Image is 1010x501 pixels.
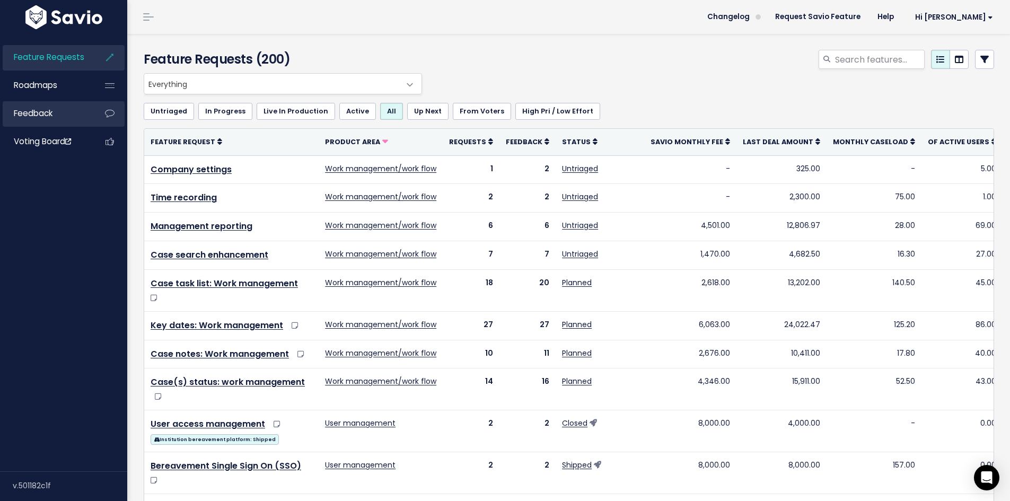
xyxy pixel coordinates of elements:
[443,340,499,368] td: 10
[644,155,736,184] td: -
[325,376,436,386] a: Work management/work flow
[198,103,252,120] a: In Progress
[449,137,486,146] span: Requests
[151,137,215,146] span: Feature Request
[443,410,499,452] td: 2
[736,340,827,368] td: 10,411.00
[644,452,736,494] td: 8,000.00
[515,103,600,120] a: High Pri / Low Effort
[562,163,598,174] a: Untriaged
[144,74,400,94] span: Everything
[827,269,921,311] td: 140.50
[736,311,827,340] td: 24,022.47
[325,319,436,330] a: Work management/work flow
[499,452,556,494] td: 2
[407,103,449,120] a: Up Next
[499,410,556,452] td: 2
[827,155,921,184] td: -
[380,103,403,120] a: All
[562,319,592,330] a: Planned
[644,213,736,241] td: 4,501.00
[499,213,556,241] td: 6
[151,249,268,261] a: Case search enhancement
[325,460,396,470] a: User management
[257,103,335,120] a: Live In Production
[736,213,827,241] td: 12,806.97
[651,137,723,146] span: Savio Monthly Fee
[499,155,556,184] td: 2
[443,241,499,269] td: 7
[23,5,105,29] img: logo-white.9d6f32f41409.svg
[449,136,493,147] a: Requests
[707,13,750,21] span: Changelog
[827,452,921,494] td: 157.00
[151,434,279,445] span: Institution bereavement platform: Shipped
[144,73,422,94] span: Everything
[339,103,376,120] a: Active
[921,269,1003,311] td: 45.00
[144,103,994,120] ul: Filter feature requests
[14,108,52,119] span: Feedback
[443,184,499,213] td: 2
[443,452,499,494] td: 2
[151,163,232,175] a: Company settings
[144,103,194,120] a: Untriaged
[644,340,736,368] td: 2,676.00
[3,45,88,69] a: Feature Requests
[743,136,820,147] a: Last deal amount
[499,269,556,311] td: 20
[736,155,827,184] td: 325.00
[827,410,921,452] td: -
[974,465,999,490] div: Open Intercom Messenger
[499,340,556,368] td: 11
[902,9,1002,25] a: Hi [PERSON_NAME]
[14,80,57,91] span: Roadmaps
[921,155,1003,184] td: 5.00
[833,137,908,146] span: Monthly caseload
[14,136,71,147] span: Voting Board
[506,136,549,147] a: Feedback
[453,103,511,120] a: From Voters
[562,277,592,288] a: Planned
[928,136,996,147] a: Of active users
[325,348,436,358] a: Work management/work flow
[325,277,436,288] a: Work management/work flow
[499,311,556,340] td: 27
[736,241,827,269] td: 4,682.50
[562,418,587,428] a: Closed
[921,368,1003,410] td: 43.00
[151,418,265,430] a: User access management
[736,368,827,410] td: 15,911.00
[562,376,592,386] a: Planned
[743,137,813,146] span: Last deal amount
[827,368,921,410] td: 52.50
[151,220,252,232] a: Management reporting
[151,136,222,147] a: Feature Request
[921,340,1003,368] td: 40.00
[499,241,556,269] td: 7
[921,452,1003,494] td: 0.00
[921,184,1003,213] td: 1.00
[869,9,902,25] a: Help
[644,368,736,410] td: 4,346.00
[151,460,301,472] a: Bereavement Single Sign On (SSO)
[827,241,921,269] td: 16.30
[644,241,736,269] td: 1,470.00
[325,136,388,147] a: Product Area
[562,136,598,147] a: Status
[151,277,298,289] a: Case task list: Work management
[325,220,436,231] a: Work management/work flow
[325,249,436,259] a: Work management/work flow
[325,163,436,174] a: Work management/work flow
[443,213,499,241] td: 6
[562,460,592,470] a: Shipped
[151,432,279,445] a: Institution bereavement platform: Shipped
[499,184,556,213] td: 2
[644,184,736,213] td: -
[3,129,88,154] a: Voting Board
[767,9,869,25] a: Request Savio Feature
[443,155,499,184] td: 1
[644,311,736,340] td: 6,063.00
[151,348,289,360] a: Case notes: Work management
[151,319,283,331] a: Key dates: Work management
